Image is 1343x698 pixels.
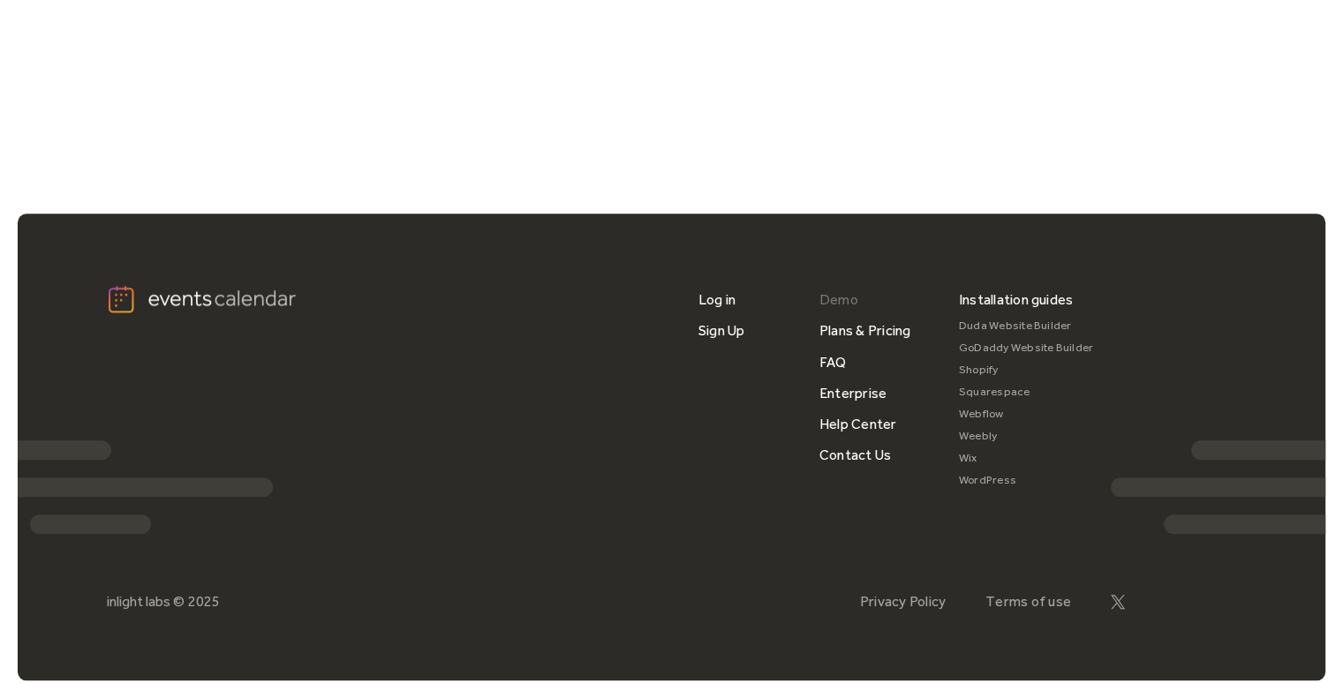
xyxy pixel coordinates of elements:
[819,409,897,439] a: Help Center
[107,593,185,610] div: inlight labs ©
[860,593,946,610] a: Privacy Policy
[959,337,1094,359] a: GoDaddy Website Builder
[959,359,1094,381] a: Shopify
[819,315,911,346] a: Plans & Pricing
[819,347,847,378] a: FAQ
[819,378,887,409] a: Enterprise
[698,284,736,315] a: Log in
[959,447,1094,469] a: Wix
[959,469,1094,492] a: WordPress
[959,381,1094,403] a: Squarespace
[959,315,1094,337] a: Duda Website Builder
[959,403,1094,425] a: Webflow
[698,315,745,346] a: Sign Up
[985,593,1071,610] a: Terms of use
[959,425,1094,447] a: Weebly
[959,284,1074,315] div: Installation guides
[819,439,891,470] a: Contact Us
[188,593,220,610] div: 2025
[819,284,858,315] a: Demo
